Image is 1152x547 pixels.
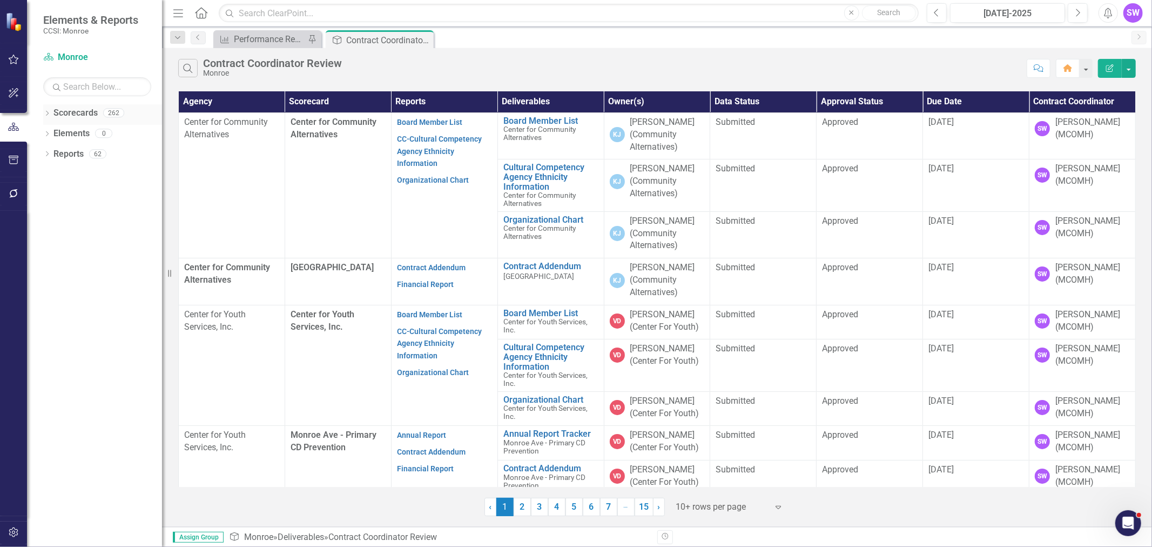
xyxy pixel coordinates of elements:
button: SW [1123,3,1143,23]
div: [PERSON_NAME] (MCOMH) [1055,395,1130,420]
img: ClearPoint Strategy [5,12,25,32]
span: [DATE] [928,262,954,272]
a: CC-Cultural Competency Agency Ethnicity Information [397,135,482,168]
td: Double-Click to Edit [604,426,710,461]
span: [DATE] [928,117,954,127]
span: Monroe Ave - Primary CD Prevention [291,430,376,452]
input: Search ClearPoint... [219,4,919,23]
div: Contract Coordinator Review [203,57,342,69]
td: Double-Click to Edit [1029,305,1136,339]
a: Cultural Competency Agency Ethnicity Information [503,163,598,191]
td: Double-Click to Edit [604,159,710,211]
span: Center for Youth Services, Inc. [291,309,354,332]
span: Monroe Ave - Primary CD Prevention [503,438,585,455]
div: VD [610,400,625,415]
span: › [658,502,661,512]
a: Monroe [43,51,151,64]
div: VD [610,313,625,329]
div: [PERSON_NAME] (Community Alternatives) [630,116,705,154]
a: Contract Addendum [503,464,598,473]
td: Double-Click to Edit Right Click for Context Menu [497,426,604,461]
td: Double-Click to Edit [710,112,817,159]
div: Monroe [203,69,342,77]
div: [PERSON_NAME] (MCOMH) [1055,116,1130,141]
div: [PERSON_NAME] (MCOMH) [1055,464,1130,489]
a: Board Member List [397,118,462,126]
div: SW [1035,313,1050,329]
a: Performance Report [216,32,305,46]
a: Annual Report Tracker [503,429,598,439]
span: Submitted [716,396,755,406]
div: 0 [95,129,112,138]
div: [PERSON_NAME] (Community Alternatives) [630,215,705,252]
span: [GEOGRAPHIC_DATA] [291,262,374,272]
div: [PERSON_NAME] (MCOMH) [1055,262,1130,286]
td: Double-Click to Edit [710,159,817,211]
a: Contract Addendum [397,263,466,272]
a: Contract Addendum [397,448,466,456]
a: 15 [635,498,654,516]
td: Double-Click to Edit [817,159,923,211]
span: Approved [822,464,858,475]
span: [DATE] [928,343,954,353]
td: Double-Click to Edit Right Click for Context Menu [497,211,604,258]
div: SW [1035,121,1050,136]
div: [PERSON_NAME] (MCOMH) [1055,343,1130,368]
a: Annual Report [397,431,446,439]
span: [DATE] [928,464,954,475]
div: SW [1035,434,1050,449]
p: Center for Youth Services, Inc. [184,309,279,333]
span: Submitted [716,430,755,440]
span: [DATE] [928,309,954,319]
td: Double-Click to Edit [179,112,285,258]
td: Double-Click to Edit [604,339,710,391]
a: Deliverables [278,532,324,542]
td: Double-Click to Edit [604,258,710,305]
p: Center for Community Alternatives [184,116,279,141]
span: Center for Community Alternatives [291,117,376,139]
a: Board Member List [397,310,462,319]
span: [DATE] [928,396,954,406]
div: Contract Coordinator Review [346,34,431,47]
button: [DATE]-2025 [950,3,1065,23]
div: [PERSON_NAME] (MCOMH) [1055,309,1130,333]
td: Double-Click to Edit [923,305,1029,339]
span: Approved [822,163,858,174]
td: Double-Click to Edit [923,159,1029,211]
a: 2 [514,498,531,516]
div: [PERSON_NAME] (Center For Youth) [630,309,705,333]
td: Double-Click to Edit [817,305,923,339]
td: Double-Click to Edit [391,305,497,426]
span: [DATE] [928,430,954,440]
td: Double-Click to Edit [710,339,817,391]
td: Double-Click to Edit Right Click for Context Menu [497,391,604,426]
td: Double-Click to Edit Right Click for Context Menu [497,461,604,495]
td: Double-Click to Edit Right Click for Context Menu [497,258,604,305]
div: SW [1035,266,1050,282]
td: Double-Click to Edit [604,461,710,495]
td: Double-Click to Edit [817,211,923,258]
td: Double-Click to Edit [817,258,923,305]
span: Monroe Ave - Primary CD Prevention [503,473,585,490]
td: Double-Click to Edit [817,391,923,426]
a: 3 [531,498,548,516]
iframe: Intercom live chat [1115,510,1141,536]
span: 1 [496,498,514,516]
td: Double-Click to Edit [1029,426,1136,461]
a: Monroe [244,532,273,542]
div: 262 [103,109,124,118]
input: Search Below... [43,77,151,96]
div: VD [610,469,625,484]
span: Assign Group [173,532,224,543]
a: Elements [53,128,90,140]
span: Center for Youth Services, Inc. [503,404,588,421]
span: [DATE] [928,216,954,226]
td: Double-Click to Edit [710,305,817,339]
td: Double-Click to Edit [604,305,710,339]
div: VD [610,434,625,449]
div: [DATE]-2025 [954,7,1061,20]
td: Double-Click to Edit [817,339,923,391]
td: Double-Click to Edit [179,305,285,426]
span: Submitted [716,343,755,353]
